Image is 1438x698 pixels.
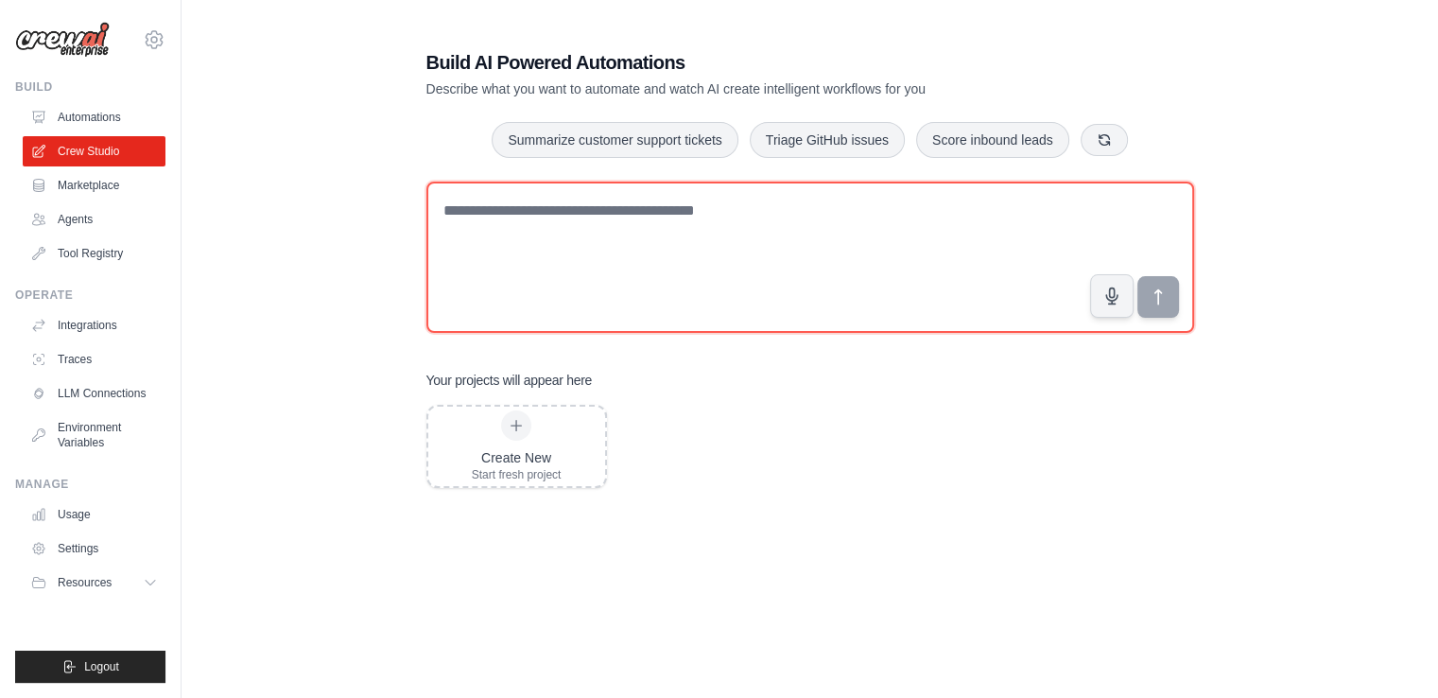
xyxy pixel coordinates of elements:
[23,344,165,375] a: Traces
[472,448,562,467] div: Create New
[23,533,165,564] a: Settings
[23,204,165,235] a: Agents
[916,122,1069,158] button: Score inbound leads
[23,170,165,201] a: Marketplace
[23,310,165,340] a: Integrations
[750,122,905,158] button: Triage GitHub issues
[472,467,562,482] div: Start fresh project
[23,136,165,166] a: Crew Studio
[426,79,1062,98] p: Describe what you want to automate and watch AI create intelligent workflows for you
[23,499,165,530] a: Usage
[492,122,737,158] button: Summarize customer support tickets
[23,567,165,598] button: Resources
[23,102,165,132] a: Automations
[84,659,119,674] span: Logout
[23,238,165,269] a: Tool Registry
[23,412,165,458] a: Environment Variables
[1090,274,1134,318] button: Click to speak your automation idea
[15,477,165,492] div: Manage
[23,378,165,409] a: LLM Connections
[15,22,110,58] img: Logo
[58,575,112,590] span: Resources
[15,651,165,683] button: Logout
[15,79,165,95] div: Build
[426,49,1062,76] h1: Build AI Powered Automations
[1081,124,1128,156] button: Get new suggestions
[15,288,165,303] div: Operate
[426,371,593,390] h3: Your projects will appear here
[1343,607,1438,698] iframe: Chat Widget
